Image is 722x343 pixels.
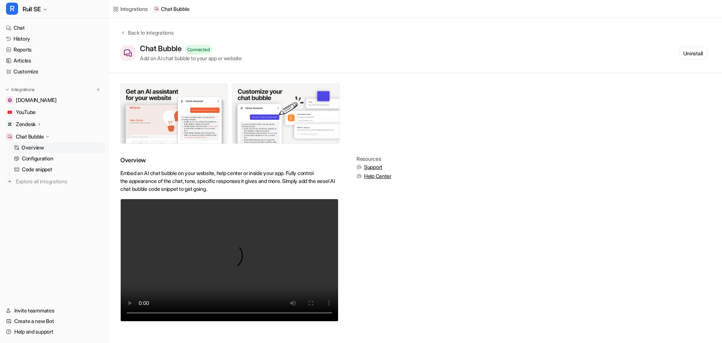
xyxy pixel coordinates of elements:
[3,316,105,326] a: Create a new Bot
[3,305,105,316] a: Invite teammates
[150,6,152,12] span: /
[11,164,105,175] a: Code snippet
[356,174,362,179] img: support.svg
[113,5,148,13] a: Integrations
[120,169,338,193] p: Embed an AI chat bubble on your website, help center or inside your app. Fully control the appear...
[8,110,12,114] img: YouTube
[6,3,18,15] span: R
[8,134,12,139] img: Chat Bubble
[364,172,391,180] span: Help Center
[11,87,35,93] p: Integrations
[8,122,12,127] img: Zendesk
[120,156,338,165] h2: Overview
[3,23,105,33] a: Chat
[3,55,105,66] a: Articles
[16,133,44,140] p: Chat Bubble
[161,5,189,13] p: Chat Bubble
[11,142,105,153] a: Overview
[3,326,105,337] a: Help and support
[3,66,105,77] a: Customize
[3,44,105,55] a: Reports
[3,86,37,93] button: Integrations
[16,96,56,104] span: [DOMAIN_NAME]
[120,5,148,13] div: Integrations
[16,175,102,188] span: Explore all integrations
[356,165,362,170] img: support.svg
[356,156,391,162] div: Resources
[21,144,44,151] p: Overview
[23,4,41,14] span: Rull SE
[11,153,105,164] a: Configuration
[185,45,212,54] div: Connected
[140,54,242,62] div: Add an AI chat bubble to your app or website
[3,176,105,187] a: Explore all integrations
[6,178,14,185] img: explore all integrations
[16,108,36,116] span: YouTube
[364,163,382,171] span: Support
[126,29,173,37] div: Back to integrations
[5,87,10,92] img: expand menu
[679,47,707,60] button: Uninstall
[96,87,101,92] img: menu_add.svg
[22,166,52,173] p: Code snippet
[120,199,338,322] video: Your browser does not support the video tag.
[153,5,189,13] a: Chat Bubble
[3,95,105,105] a: www.rull.se[DOMAIN_NAME]
[120,29,173,44] button: Back to integrations
[3,107,105,117] a: YouTubeYouTube
[3,34,105,44] a: History
[22,155,53,162] p: Configuration
[140,44,185,53] div: Chat Bubble
[8,98,12,102] img: www.rull.se
[356,163,391,171] button: Support
[356,172,391,180] button: Help Center
[16,120,36,128] p: Zendesk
